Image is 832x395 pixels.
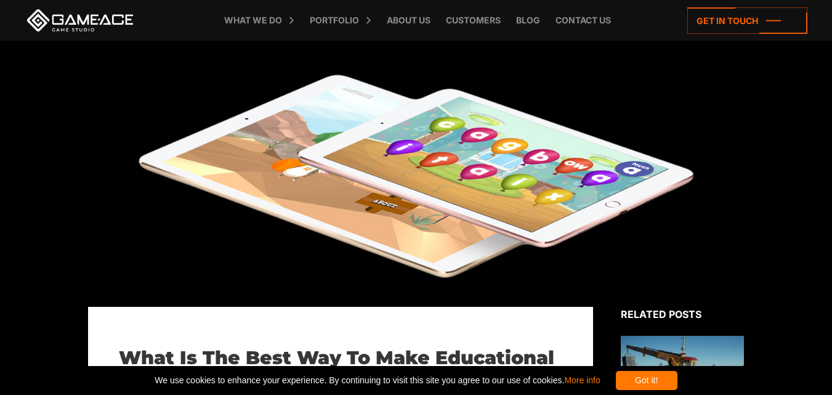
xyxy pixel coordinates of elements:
div: Got it! [616,371,677,390]
div: Related posts [621,307,744,322]
h1: What Is The Best Way To Make Educational Games? [119,347,562,391]
span: We use cookies to enhance your experience. By continuing to visit this site you agree to our use ... [155,371,600,390]
a: More info [564,375,600,385]
a: Get in touch [687,7,807,34]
